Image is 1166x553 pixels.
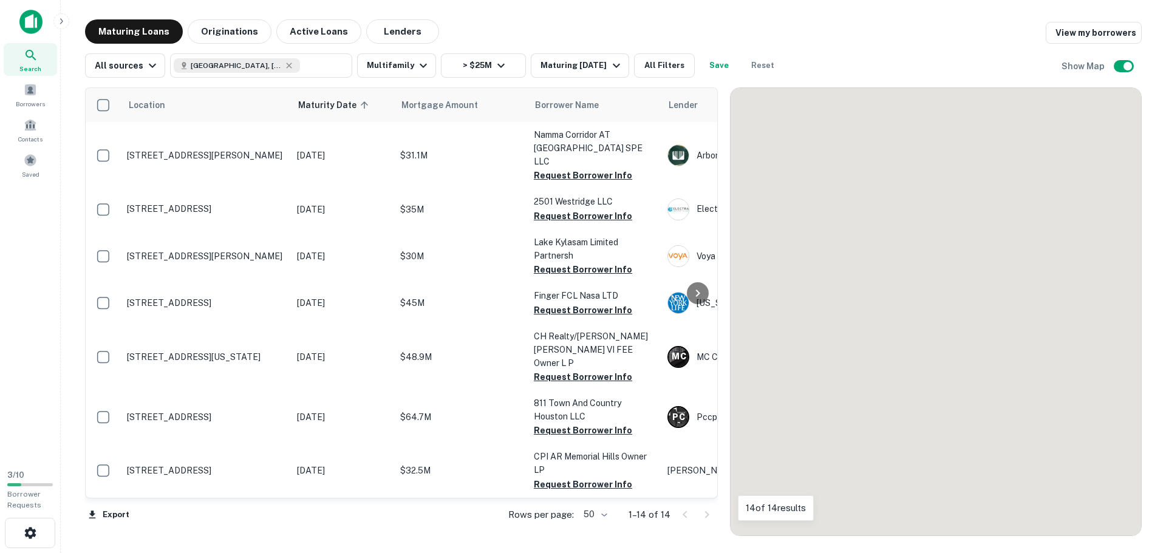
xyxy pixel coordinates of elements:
[1062,59,1106,73] h6: Show Map
[400,203,522,216] p: $35M
[668,145,689,166] img: picture
[534,262,632,277] button: Request Borrower Info
[667,144,850,166] div: Arbor Realty Trust
[531,53,629,78] button: Maturing [DATE]
[535,98,599,112] span: Borrower Name
[121,88,291,122] th: Location
[534,303,632,317] button: Request Borrower Info
[672,350,686,363] p: M C
[534,370,632,384] button: Request Borrower Info
[540,58,623,73] div: Maturing [DATE]
[534,168,632,183] button: Request Borrower Info
[85,506,132,524] button: Export
[400,296,522,310] p: $45M
[668,246,689,266] img: picture
[534,450,655,477] p: CPI AR Memorial Hills Owner LP
[4,114,57,146] a: Contacts
[634,53,695,78] button: All Filters
[19,64,41,73] span: Search
[400,350,522,364] p: $48.9M
[401,98,494,112] span: Mortgage Amount
[667,346,850,368] div: MC CA Aleq SUB Trust
[743,53,782,78] button: Reset
[400,410,522,424] p: $64.7M
[128,98,165,112] span: Location
[579,506,609,523] div: 50
[188,19,271,44] button: Originations
[400,464,522,477] p: $32.5M
[297,410,388,424] p: [DATE]
[394,88,528,122] th: Mortgage Amount
[7,490,41,509] span: Borrower Requests
[127,297,285,308] p: [STREET_ADDRESS]
[127,351,285,362] p: [STREET_ADDRESS][US_STATE]
[534,477,632,492] button: Request Borrower Info
[400,249,522,263] p: $30M
[297,149,388,162] p: [DATE]
[297,464,388,477] p: [DATE]
[667,406,850,428] div: Pccp Credit X Reit-sub Holdco
[85,19,183,44] button: Maturing Loans
[127,150,285,161] p: [STREET_ADDRESS][PERSON_NAME]
[667,292,850,314] div: [US_STATE] Life Insurance Company
[534,396,655,423] p: 811 Town And Country Houston LLC
[85,53,165,78] button: All sources
[534,195,655,208] p: 2501 Westridge LLC
[534,209,632,223] button: Request Borrower Info
[731,88,1141,535] div: 0 0
[127,203,285,214] p: [STREET_ADDRESS]
[297,350,388,364] p: [DATE]
[661,88,856,122] th: Lender
[508,507,574,522] p: Rows per page:
[191,60,282,71] span: [GEOGRAPHIC_DATA], [GEOGRAPHIC_DATA], [GEOGRAPHIC_DATA]
[297,249,388,263] p: [DATE]
[127,251,285,262] p: [STREET_ADDRESS][PERSON_NAME]
[4,43,57,76] a: Search
[667,464,850,477] p: [PERSON_NAME] & Dunlop LLC
[668,293,689,313] img: picture
[528,88,661,122] th: Borrower Name
[700,53,738,78] button: Save your search to get updates of matches that match your search criteria.
[297,296,388,310] p: [DATE]
[18,134,43,144] span: Contacts
[534,128,655,168] p: Namma Corridor AT [GEOGRAPHIC_DATA] SPE LLC
[534,330,655,370] p: CH Realty/[PERSON_NAME] [PERSON_NAME] VI FEE Owner L P
[1046,22,1142,44] a: View my borrowers
[629,507,670,522] p: 1–14 of 14
[298,98,372,112] span: Maturity Date
[4,149,57,182] a: Saved
[1105,456,1166,514] iframe: Chat Widget
[4,78,57,111] a: Borrowers
[667,198,850,220] div: Electra Capital
[534,423,632,438] button: Request Borrower Info
[669,98,698,112] span: Lender
[127,465,285,476] p: [STREET_ADDRESS]
[746,501,806,515] p: 14 of 14 results
[276,19,361,44] button: Active Loans
[366,19,439,44] button: Lenders
[400,149,522,162] p: $31.1M
[16,99,45,109] span: Borrowers
[127,412,285,422] p: [STREET_ADDRESS]
[291,88,394,122] th: Maturity Date
[7,470,24,480] span: 3 / 10
[668,199,689,220] img: picture
[672,411,684,424] p: P C
[22,169,39,179] span: Saved
[19,10,43,34] img: capitalize-icon.png
[357,53,436,78] button: Multifamily
[441,53,526,78] button: > $25M
[534,236,655,262] p: Lake Kylasam Limited Partnersh
[534,289,655,302] p: Finger FCL Nasa LTD
[95,58,160,73] div: All sources
[297,203,388,216] p: [DATE]
[667,245,850,267] div: Voya Financial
